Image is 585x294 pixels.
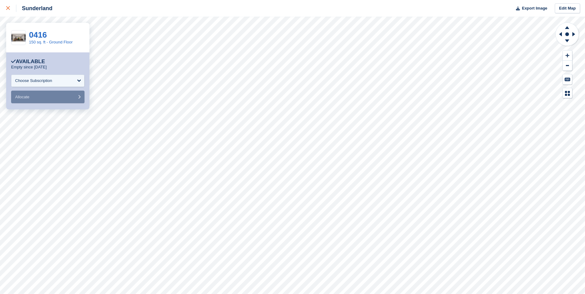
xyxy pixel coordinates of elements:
p: Empty since [DATE] [11,65,47,70]
button: Keyboard Shortcuts [563,74,572,84]
div: Choose Subscription [15,78,52,84]
a: 150 sq. ft - Ground Floor [29,40,73,44]
button: Zoom Out [563,61,572,71]
button: Allocate [11,91,84,103]
span: Allocate [15,95,29,99]
button: Export Image [512,3,547,14]
a: Edit Map [555,3,580,14]
a: 0416 [29,30,47,39]
button: Zoom In [563,51,572,61]
div: Sunderland [16,5,52,12]
button: Map Legend [563,88,572,98]
span: Export Image [522,5,547,11]
div: Available [11,59,45,65]
img: 150%20SQ.FT-2.jpg [11,34,26,42]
